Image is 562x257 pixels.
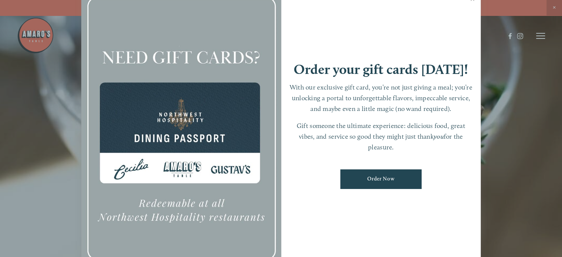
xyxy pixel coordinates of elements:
p: With our exclusive gift card, you’re not just giving a meal; you’re unlocking a portal to unforge... [289,82,474,114]
p: Gift someone the ultimate experience: delicious food, great vibes, and service so good they might... [289,121,474,152]
em: you [434,132,444,140]
h1: Order your gift cards [DATE]! [294,62,468,76]
a: Order Now [340,169,422,189]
